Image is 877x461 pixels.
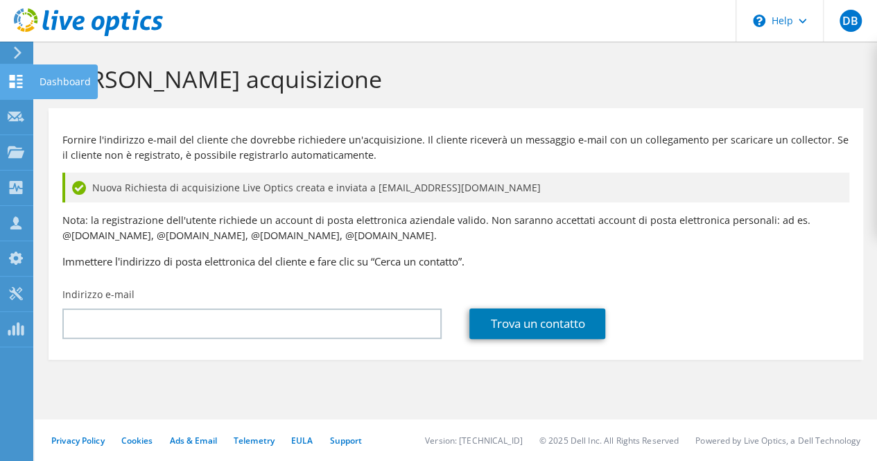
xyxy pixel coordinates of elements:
p: Fornire l'indirizzo e-mail del cliente che dovrebbe richiedere un'acquisizione. Il cliente riceve... [62,132,849,163]
h1: [PERSON_NAME] acquisizione [55,64,849,94]
a: Privacy Policy [51,435,105,446]
span: Nuova Richiesta di acquisizione Live Optics creata e inviata a [EMAIL_ADDRESS][DOMAIN_NAME] [92,180,541,195]
svg: \n [753,15,765,27]
div: Dashboard [33,64,98,99]
h3: Immettere l'indirizzo di posta elettronica del cliente e fare clic su “Cerca un contatto”. [62,254,849,269]
a: Telemetry [234,435,275,446]
p: Nota: la registrazione dell'utente richiede un account di posta elettronica aziendale valido. Non... [62,213,849,243]
a: Trova un contatto [469,308,605,339]
label: Indirizzo e-mail [62,288,134,302]
a: Ads & Email [170,435,217,446]
li: Version: [TECHNICAL_ID] [425,435,523,446]
li: © 2025 Dell Inc. All Rights Reserved [539,435,679,446]
a: Cookies [121,435,153,446]
a: Support [329,435,362,446]
span: DB [840,10,862,32]
a: EULA [291,435,313,446]
li: Powered by Live Optics, a Dell Technology [695,435,860,446]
